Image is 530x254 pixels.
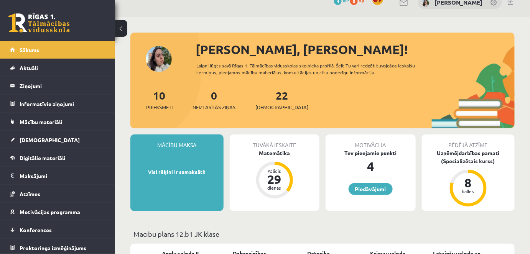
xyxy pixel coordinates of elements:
div: Motivācija [326,134,416,149]
span: Proktoringa izmēģinājums [20,244,86,251]
legend: Ziņojumi [20,77,105,95]
div: Uzņēmējdarbības pamati (Specializētais kurss) [422,149,515,165]
div: 4 [326,157,416,175]
div: Laipni lūgts savā Rīgas 1. Tālmācības vidusskolas skolnieka profilā. Šeit Tu vari redzēt tuvojošo... [196,62,427,76]
div: Pēdējā atzīme [422,134,515,149]
p: Mācību plāns 12.b1 JK klase [133,229,512,239]
a: 0Neizlasītās ziņas [193,88,235,111]
div: Tuvākā ieskaite [230,134,320,149]
a: Rīgas 1. Tālmācības vidusskola [8,13,70,33]
a: Aktuāli [10,59,105,77]
a: Atzīmes [10,185,105,203]
span: Priekšmeti [146,103,173,111]
div: Matemātika [230,149,320,157]
div: Tev pieejamie punkti [326,149,416,157]
a: Piedāvājumi [349,183,393,195]
p: Visi rēķini ir samaksāti! [134,168,220,176]
a: Digitālie materiāli [10,149,105,167]
span: Aktuāli [20,64,38,71]
div: Mācību maksa [130,134,224,149]
legend: Informatīvie ziņojumi [20,95,105,113]
a: Maksājumi [10,167,105,185]
span: Atzīmes [20,190,40,197]
div: balles [457,189,480,193]
a: 22[DEMOGRAPHIC_DATA] [255,88,308,111]
a: Ziņojumi [10,77,105,95]
span: [DEMOGRAPHIC_DATA] [255,103,308,111]
span: Mācību materiāli [20,118,62,125]
a: Konferences [10,221,105,239]
a: [DEMOGRAPHIC_DATA] [10,131,105,149]
span: Konferences [20,226,52,233]
div: 29 [263,173,286,185]
span: Digitālie materiāli [20,154,65,161]
span: [DEMOGRAPHIC_DATA] [20,136,80,143]
a: 10Priekšmeti [146,88,173,111]
a: Sākums [10,41,105,59]
a: Mācību materiāli [10,113,105,131]
a: Matemātika Atlicis 29 dienas [230,149,320,200]
a: Uzņēmējdarbības pamati (Specializētais kurss) 8 balles [422,149,515,208]
div: Atlicis [263,169,286,173]
div: dienas [263,185,286,190]
a: Motivācijas programma [10,203,105,221]
legend: Maksājumi [20,167,105,185]
span: Sākums [20,46,39,53]
div: 8 [457,177,480,189]
span: Motivācijas programma [20,208,80,215]
span: Neizlasītās ziņas [193,103,235,111]
div: [PERSON_NAME], [PERSON_NAME]! [196,40,515,59]
a: Informatīvie ziņojumi [10,95,105,113]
